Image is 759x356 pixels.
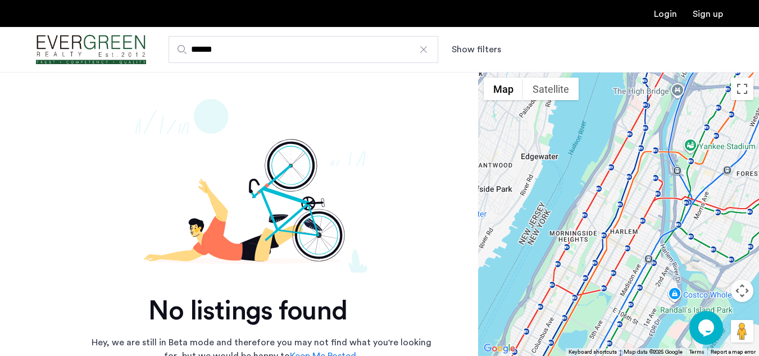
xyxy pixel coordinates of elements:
img: logo [36,29,146,71]
h2: No listings found [36,295,460,327]
button: Show street map [484,78,523,100]
button: Show or hide filters [452,43,501,56]
button: Drag Pegman onto the map to open Street View [731,320,753,343]
a: Cazamio Logo [36,29,146,71]
span: Map data ©2025 Google [624,349,683,355]
a: Open this area in Google Maps (opens a new window) [481,341,518,356]
img: not-found [36,99,460,273]
img: Google [481,341,518,356]
iframe: chat widget [689,311,725,345]
button: Toggle fullscreen view [731,78,753,100]
button: Show satellite imagery [523,78,579,100]
a: Registration [693,10,723,19]
button: Map camera controls [731,280,753,302]
input: Apartment Search [169,36,438,63]
a: Terms (opens in new tab) [689,348,704,356]
a: Report a map error [711,348,756,356]
button: Keyboard shortcuts [569,348,617,356]
a: Login [654,10,677,19]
